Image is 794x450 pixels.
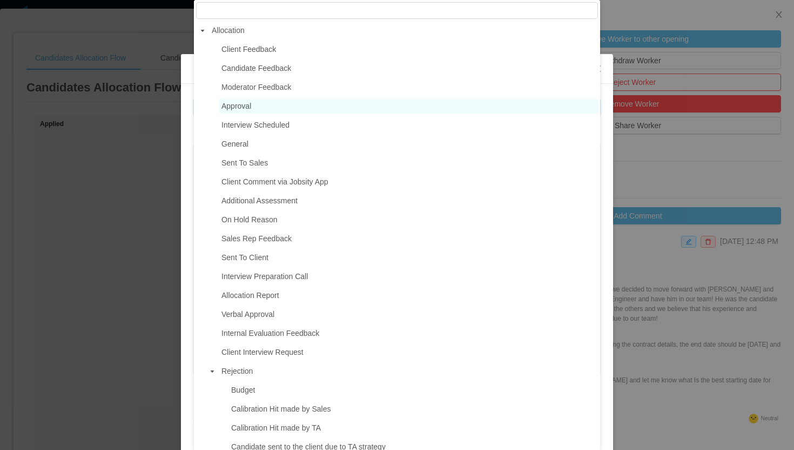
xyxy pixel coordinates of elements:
[219,269,598,284] span: Interview Preparation Call
[228,402,598,416] span: Calibration Hit made by Sales
[219,307,598,322] span: Verbal Approval
[221,215,278,224] span: On Hold Reason
[219,326,598,341] span: Internal Evaluation Feedback
[221,291,279,300] span: Allocation Report
[219,231,598,246] span: Sales Rep Feedback
[228,383,598,398] span: Budget
[221,121,290,129] span: Interview Scheduled
[231,423,321,432] span: Calibration Hit made by TA
[219,288,598,303] span: Allocation Report
[221,272,308,281] span: Interview Preparation Call
[221,45,276,54] span: Client Feedback
[221,234,292,243] span: Sales Rep Feedback
[228,421,598,435] span: Calibration Hit made by TA
[219,61,598,76] span: Candidate Feedback
[221,140,248,148] span: General
[221,158,268,167] span: Sent To Sales
[231,386,255,394] span: Budget
[219,137,598,151] span: General
[212,26,245,35] span: Allocation
[219,250,598,265] span: Sent To Client
[221,329,319,337] span: Internal Evaluation Feedback
[221,310,274,319] span: Verbal Approval
[219,345,598,360] span: Client Interview Request
[209,23,598,38] span: Allocation
[219,118,598,133] span: Interview Scheduled
[221,102,251,110] span: Approval
[196,2,598,19] input: filter select
[231,405,331,413] span: Calibration Hit made by Sales
[221,367,253,375] span: Rejection
[210,369,215,374] i: icon: caret-down
[200,28,205,34] i: icon: caret-down
[221,196,298,205] span: Additional Assessment
[219,213,598,227] span: On Hold Reason
[221,253,268,262] span: Sent To Client
[219,175,598,189] span: Client Comment via Jobsity App
[219,80,598,95] span: Moderator Feedback
[219,194,598,208] span: Additional Assessment
[219,99,598,114] span: Approval
[219,42,598,57] span: Client Feedback
[221,177,328,186] span: Client Comment via Jobsity App
[221,64,291,72] span: Candidate Feedback
[219,364,598,379] span: Rejection
[221,348,304,356] span: Client Interview Request
[221,83,291,91] span: Moderator Feedback
[219,156,598,170] span: Sent To Sales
